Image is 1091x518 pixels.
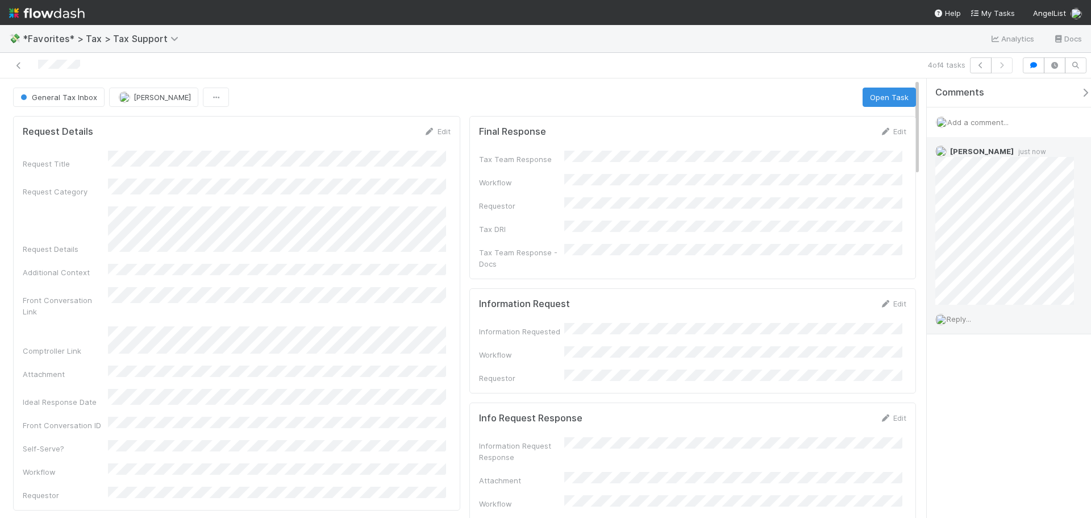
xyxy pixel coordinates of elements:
[1053,32,1082,45] a: Docs
[119,92,130,103] img: avatar_cfa6ccaa-c7d9-46b3-b608-2ec56ecf97ad.png
[950,147,1014,156] span: [PERSON_NAME]
[1033,9,1066,18] span: AngelList
[935,314,947,325] img: avatar_cfa6ccaa-c7d9-46b3-b608-2ec56ecf97ad.png
[479,200,564,212] div: Requestor
[863,88,916,107] button: Open Task
[23,126,93,138] h5: Request Details
[479,440,564,463] div: Information Request Response
[23,345,108,357] div: Comptroller Link
[23,267,108,278] div: Additional Context
[479,498,564,509] div: Workflow
[23,186,108,197] div: Request Category
[23,396,108,408] div: Ideal Response Date
[23,466,108,478] div: Workflow
[479,349,564,360] div: Workflow
[23,368,108,380] div: Attachment
[479,126,546,138] h5: Final Response
[479,177,564,188] div: Workflow
[935,146,947,157] img: avatar_cfa6ccaa-c7d9-46b3-b608-2ec56ecf97ad.png
[479,299,570,310] h5: Information Request
[23,243,108,255] div: Request Details
[947,118,1009,127] span: Add a comment...
[934,7,961,19] div: Help
[947,314,971,324] span: Reply...
[1014,147,1046,156] span: just now
[479,223,564,235] div: Tax DRI
[928,59,965,71] span: 4 of 4 tasks
[23,33,184,44] span: *Favorites* > Tax > Tax Support
[479,326,564,337] div: Information Requested
[23,490,108,501] div: Requestor
[23,443,108,454] div: Self-Serve?
[109,88,198,107] button: [PERSON_NAME]
[970,9,1015,18] span: My Tasks
[990,32,1035,45] a: Analytics
[479,372,564,384] div: Requestor
[880,127,906,136] a: Edit
[9,3,85,23] img: logo-inverted-e16ddd16eac7371096b0.svg
[880,299,906,308] a: Edit
[479,475,564,486] div: Attachment
[9,34,20,43] span: 💸
[479,154,564,165] div: Tax Team Response
[936,117,947,128] img: avatar_cfa6ccaa-c7d9-46b3-b608-2ec56ecf97ad.png
[13,88,105,107] button: General Tax Inbox
[23,158,108,169] div: Request Title
[880,413,906,422] a: Edit
[424,127,451,136] a: Edit
[970,7,1015,19] a: My Tasks
[479,413,582,424] h5: Info Request Response
[479,247,564,270] div: Tax Team Response - Docs
[935,87,984,98] span: Comments
[18,93,97,102] span: General Tax Inbox
[1071,8,1082,19] img: avatar_cfa6ccaa-c7d9-46b3-b608-2ec56ecf97ad.png
[134,93,191,102] span: [PERSON_NAME]
[23,420,108,431] div: Front Conversation ID
[23,295,108,317] div: Front Conversation Link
